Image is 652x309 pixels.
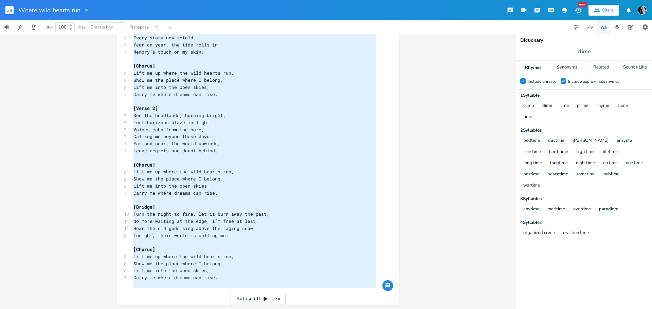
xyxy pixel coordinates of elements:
[520,38,648,43] div: Dictionary
[133,91,218,97] span: Carry me where dreams can rise.
[133,232,229,238] span: Tonight, their world is calling me.
[528,79,557,83] div: Include phrases
[133,35,196,41] span: Every story now retold.
[133,119,212,125] span: Lost horizons blaze in light.
[133,211,269,217] span: Turn the night to fire, let it burn away the past,
[523,160,542,166] button: long time
[523,138,540,144] button: bedtime
[133,253,234,259] span: Lift me up where the wild hearts run,
[549,149,568,155] button: hard time
[523,207,539,212] button: anytime
[599,207,618,212] button: paradigm
[523,149,541,155] button: free time
[602,7,614,13] div: Share
[133,190,218,196] span: Carry me where dreams can rise.
[617,103,628,109] button: slime
[79,25,86,29] div: Key
[550,160,568,166] button: longtime
[548,138,564,144] button: daytime
[133,260,223,267] span: Show me the place where I belong.
[576,172,596,177] button: sometime
[571,4,585,16] button: New
[91,24,113,30] span: Enter a key
[231,293,286,305] div: Autoscroll
[573,207,591,212] button: overtime
[133,162,155,168] span: [Chorus]
[578,2,587,7] div: New
[603,160,618,166] button: on time
[638,6,647,15] img: RTW72
[523,183,540,189] button: wartime
[523,114,532,120] button: time
[560,103,569,109] button: lime
[133,246,155,252] span: [Chorus]
[604,172,619,177] button: sublime
[133,183,210,189] span: Lift me into the open skies,
[520,128,648,133] div: 2 Syllable s
[550,61,584,74] div: Synonyms
[133,218,258,224] span: No more waiting at the edge, I’m free at last.
[547,207,565,212] button: maritime
[516,61,550,74] div: Rhymes
[133,77,223,83] span: Show me the place where I belong.
[133,267,210,273] span: Lift me into the open skies,
[133,204,155,210] span: [Bridge]
[588,5,619,16] button: Share
[618,61,652,74] div: Sounds Like
[542,103,552,109] button: dime
[520,93,648,98] div: 1 Syllable
[577,103,588,109] button: prime
[133,140,220,147] span: Far and near, the world unwinds,
[584,61,618,74] div: Related
[523,172,539,177] button: pastime
[133,112,226,118] span: See the headlands, burning bright,
[523,103,534,109] button: climb
[578,48,591,56] span: clime
[617,138,632,144] button: enzyme
[271,293,284,305] div: 3x
[133,169,234,175] span: Lift me up where the wild hearts run,
[133,127,204,133] span: Voices echo from the haze,
[133,225,253,231] span: Hear the old gods sing above the raging sea—
[133,70,234,76] span: Lift me up where the wild hearts run,
[523,230,555,236] button: organized crime
[573,138,609,144] button: [PERSON_NAME]
[520,220,648,225] div: 4 Syllable s
[576,149,595,155] button: high time
[576,160,595,166] button: nighttime
[133,42,218,48] span: Year on year, the tide rolls in
[603,149,618,155] button: lifetime
[133,176,223,182] span: Show me the place where I belong.
[133,49,204,55] span: Memory’s touch on my skin.
[133,105,158,111] span: [Verse 2]
[563,230,589,236] button: reaction time
[520,197,648,201] div: 3 Syllable s
[46,25,53,29] div: BPM
[133,63,155,69] span: [Chorus]
[133,133,212,139] span: Calling me beyond these days.
[18,7,80,13] span: Where wild hearts run
[133,274,218,281] span: Carry me where dreams can rise.
[568,79,619,83] div: Include approximate rhymes
[133,84,210,90] span: Lift me into the open skies,
[626,160,643,166] button: one time
[133,148,218,154] span: Leave regrets and doubt behind.
[130,25,149,29] div: Transpose
[597,103,609,109] button: rhyme
[547,172,568,177] button: peacetime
